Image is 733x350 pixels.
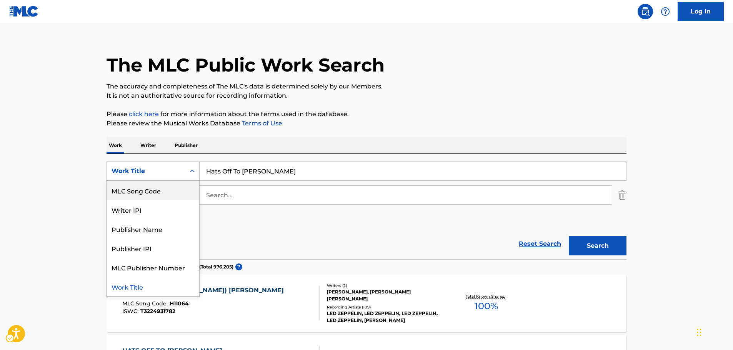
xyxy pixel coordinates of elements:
div: Work Title [107,277,199,296]
p: Publisher [172,137,200,153]
p: Please review the Musical Works Database [107,119,626,128]
p: The accuracy and completeness of The MLC's data is determined solely by our Members. [107,82,626,91]
div: MLC Song Code [107,181,199,200]
img: MLC Logo [9,6,39,17]
img: Delete Criterion [618,185,626,205]
a: Terms of Use [240,120,282,127]
img: help [661,7,670,16]
span: H11064 [170,300,189,307]
a: HATS OFF TO ([PERSON_NAME]) [PERSON_NAME]MLC Song Code:H11064ISWC:T3224931782Writers (2)[PERSON_N... [107,274,626,332]
a: Log In [678,2,724,21]
p: Work [107,137,124,153]
span: ISWC : [122,308,140,315]
div: [PERSON_NAME], [PERSON_NAME] [PERSON_NAME] [327,288,443,302]
div: HATS OFF TO ([PERSON_NAME]) [PERSON_NAME] [122,286,288,295]
a: Music industry terminology | mechanical licensing collective [129,110,159,118]
div: Drag [697,321,701,344]
span: T3224931782 [140,308,175,315]
p: Please for more information about the terms used in the database. [107,110,626,119]
form: Search Form [107,162,626,259]
div: Publisher Name [107,219,199,238]
p: It is not an authoritative source for recording information. [107,91,626,100]
div: Writers ( 2 ) [327,283,443,288]
p: Writer [138,137,158,153]
span: MLC Song Code : [122,300,170,307]
p: Total Known Shares: [466,293,507,299]
div: Publisher IPI [107,238,199,258]
div: Chat Widget [695,313,733,350]
a: Reset Search [515,235,565,252]
div: Writer IPI [107,200,199,219]
div: Recording Artists ( 109 ) [327,304,443,310]
input: Search... [200,162,626,180]
span: 100 % [475,299,498,313]
img: search [641,7,650,16]
h1: The MLC Public Work Search [107,53,385,77]
div: LED ZEPPELIN, LED ZEPPELIN, LED ZEPPELIN, LED ZEPPELIN, [PERSON_NAME] [327,310,443,324]
div: Work Title [112,167,181,176]
input: Search... [200,186,612,204]
iframe: Hubspot Iframe [695,313,733,350]
button: Search [569,236,626,255]
span: ? [235,263,242,270]
div: MLC Publisher Number [107,258,199,277]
